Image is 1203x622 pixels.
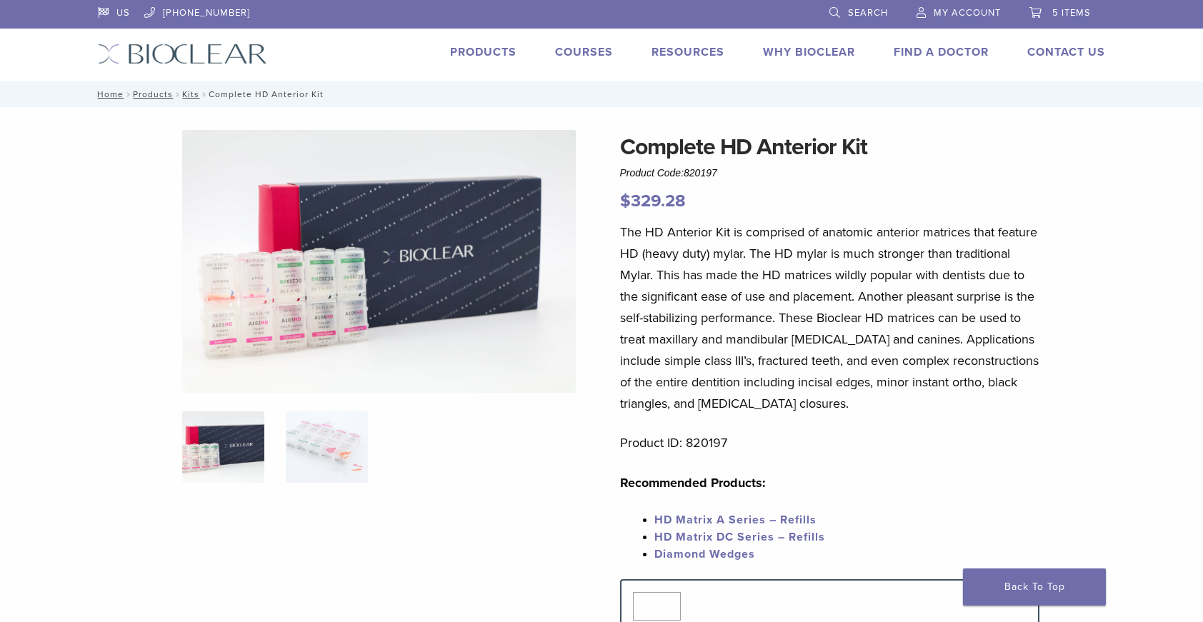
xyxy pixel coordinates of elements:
[182,130,576,393] img: IMG_8088 (1)
[620,191,631,211] span: $
[934,7,1001,19] span: My Account
[654,547,755,561] a: Diamond Wedges
[620,191,686,211] bdi: 329.28
[684,167,717,179] span: 820197
[87,81,1116,107] nav: Complete HD Anterior Kit
[620,432,1040,453] p: Product ID: 820197
[133,89,173,99] a: Products
[620,221,1040,414] p: The HD Anterior Kit is comprised of anatomic anterior matrices that feature HD (heavy duty) mylar...
[1052,7,1091,19] span: 5 items
[555,45,613,59] a: Courses
[182,411,264,483] img: IMG_8088-1-324x324.jpg
[763,45,855,59] a: Why Bioclear
[654,513,817,527] a: HD Matrix A Series – Refills
[848,7,888,19] span: Search
[199,91,209,98] span: /
[286,411,368,483] img: Complete HD Anterior Kit - Image 2
[620,130,1040,164] h1: Complete HD Anterior Kit
[450,45,516,59] a: Products
[652,45,724,59] a: Resources
[173,91,182,98] span: /
[894,45,989,59] a: Find A Doctor
[620,475,766,491] strong: Recommended Products:
[124,91,133,98] span: /
[963,568,1106,606] a: Back To Top
[654,530,825,544] a: HD Matrix DC Series – Refills
[620,167,717,179] span: Product Code:
[98,44,267,64] img: Bioclear
[182,89,199,99] a: Kits
[93,89,124,99] a: Home
[1027,45,1105,59] a: Contact Us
